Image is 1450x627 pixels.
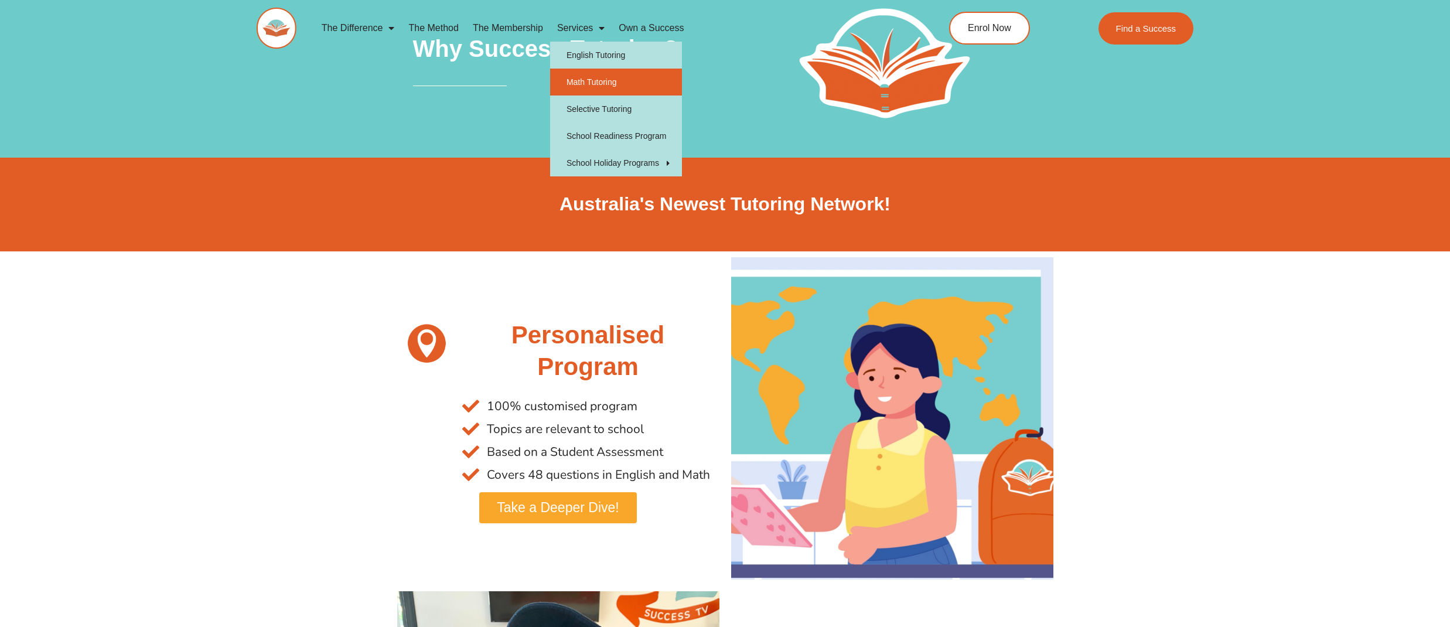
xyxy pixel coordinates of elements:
[315,15,402,42] a: The Difference
[550,96,682,122] a: Selective Tutoring
[497,501,619,514] span: Take a Deeper Dive!
[1249,495,1450,627] iframe: Chat Widget
[401,15,465,42] a: The Method
[484,395,637,418] span: 100% customised program
[612,15,691,42] a: Own a Success
[484,418,644,441] span: Topics are relevant to school
[949,12,1030,45] a: Enrol Now
[550,15,612,42] a: Services
[315,15,896,42] nav: Menu
[968,23,1011,33] span: Enrol Now
[550,69,682,96] a: Math Tutoring
[1098,12,1194,45] a: Find a Success
[479,492,636,523] a: Take a Deeper Dive!
[550,42,682,176] ul: Services
[550,42,682,69] a: English Tutoring
[466,15,550,42] a: The Membership
[397,192,1053,217] h2: Australia's Newest Tutoring Network!
[462,319,713,383] h2: Personalised Program
[550,122,682,149] a: School Readiness Program
[1116,24,1176,33] span: Find a Success
[550,149,682,176] a: School Holiday Programs
[484,441,663,464] span: Based on a Student Assessment
[484,464,710,486] span: Covers 48 questions in English and Math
